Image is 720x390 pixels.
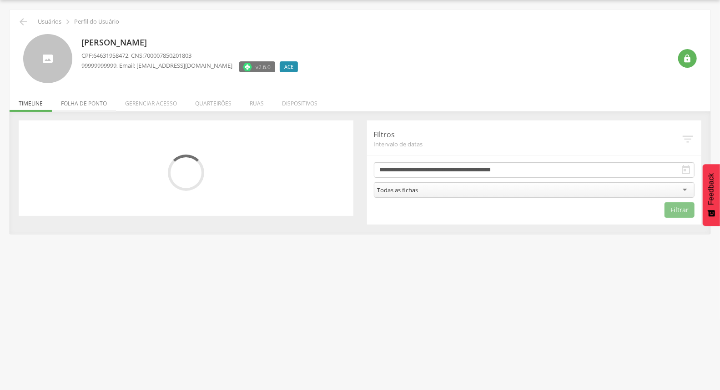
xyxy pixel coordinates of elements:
[81,51,302,60] p: CPF: , CNS:
[378,186,418,194] div: Todas as fichas
[81,37,302,49] p: [PERSON_NAME]
[63,17,73,27] i: 
[665,202,695,218] button: Filtrar
[374,140,681,148] span: Intervalo de datas
[680,165,691,175] i: 
[256,62,271,71] span: v2.6.0
[81,61,232,70] p: , Email: [EMAIL_ADDRESS][DOMAIN_NAME]
[186,90,241,112] li: Quarteirões
[38,18,61,25] p: Usuários
[81,61,116,70] span: 99999999999
[93,51,128,60] span: 64631958472
[374,130,681,140] p: Filtros
[707,173,715,205] span: Feedback
[116,90,186,112] li: Gerenciar acesso
[18,16,29,27] i: 
[683,54,692,63] i: 
[241,90,273,112] li: Ruas
[273,90,327,112] li: Dispositivos
[52,90,116,112] li: Folha de ponto
[74,18,119,25] p: Perfil do Usuário
[144,51,191,60] span: 700007850201803
[284,63,293,70] span: ACE
[681,132,695,146] i: 
[703,164,720,226] button: Feedback - Mostrar pesquisa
